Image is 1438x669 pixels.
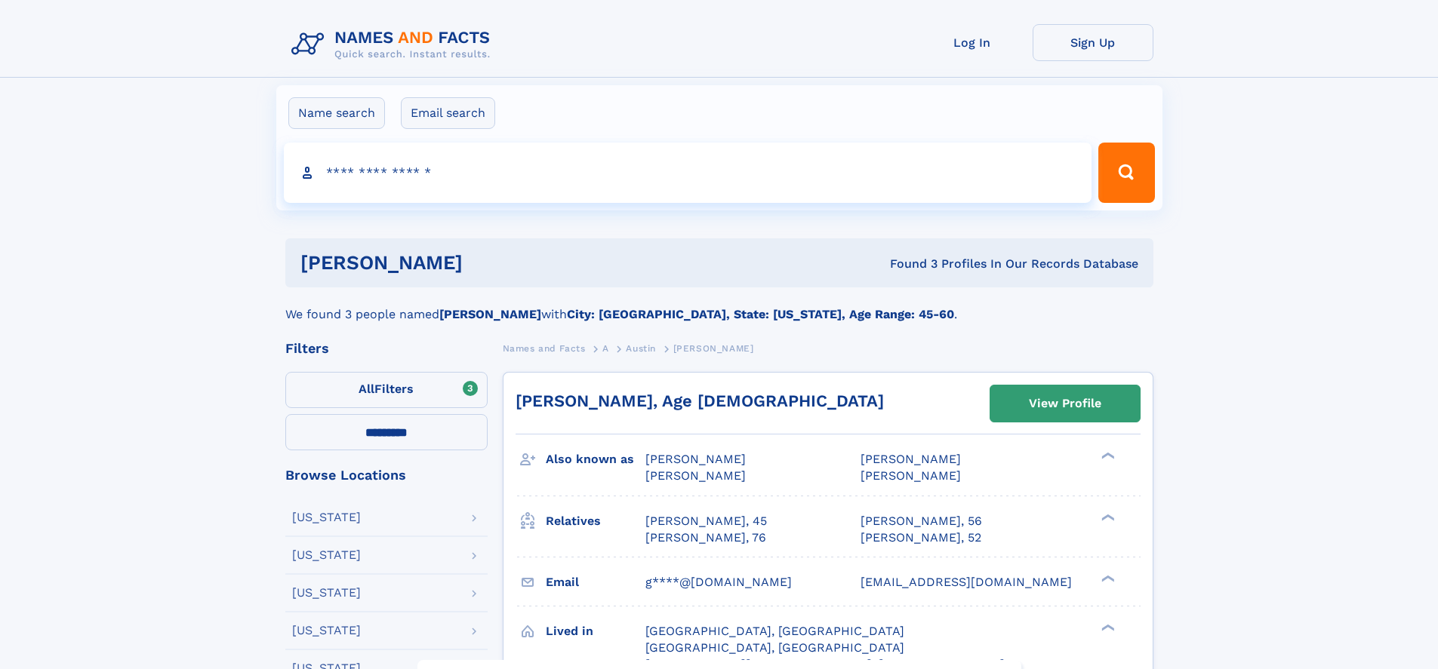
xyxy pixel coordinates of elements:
[285,287,1153,324] div: We found 3 people named with .
[401,97,495,129] label: Email search
[546,447,645,472] h3: Also known as
[546,508,645,534] h3: Relatives
[292,549,361,561] div: [US_STATE]
[292,587,361,599] div: [US_STATE]
[567,307,954,321] b: City: [GEOGRAPHIC_DATA], State: [US_STATE], Age Range: 45-60
[645,513,767,529] a: [PERSON_NAME], 45
[516,391,884,410] a: [PERSON_NAME], Age [DEMOGRAPHIC_DATA]
[439,307,541,321] b: [PERSON_NAME]
[288,97,385,129] label: Name search
[546,618,645,644] h3: Lived in
[912,24,1033,61] a: Log In
[1098,143,1154,203] button: Search Button
[602,343,609,354] span: A
[359,382,374,396] span: All
[292,511,361,523] div: [US_STATE]
[626,339,656,358] a: Austin
[676,256,1138,272] div: Found 3 Profiles In Our Records Database
[285,24,503,65] img: Logo Names and Facts
[285,468,488,482] div: Browse Locations
[990,385,1140,422] a: View Profile
[626,343,656,354] span: Austin
[602,339,609,358] a: A
[645,468,746,483] span: [PERSON_NAME]
[861,575,1072,589] span: [EMAIL_ADDRESS][DOMAIN_NAME]
[861,513,982,529] a: [PERSON_NAME], 56
[861,452,961,466] span: [PERSON_NAME]
[300,253,676,272] h1: [PERSON_NAME]
[285,372,488,408] label: Filters
[673,343,754,354] span: [PERSON_NAME]
[292,625,361,637] div: [US_STATE]
[645,640,904,655] span: [GEOGRAPHIC_DATA], [GEOGRAPHIC_DATA]
[861,529,981,546] a: [PERSON_NAME], 52
[1098,451,1116,461] div: ❯
[284,143,1092,203] input: search input
[503,339,586,358] a: Names and Facts
[285,342,488,355] div: Filters
[645,452,746,466] span: [PERSON_NAME]
[645,624,904,638] span: [GEOGRAPHIC_DATA], [GEOGRAPHIC_DATA]
[645,529,766,546] a: [PERSON_NAME], 76
[1098,622,1116,632] div: ❯
[1098,512,1116,522] div: ❯
[1033,24,1153,61] a: Sign Up
[546,569,645,595] h3: Email
[1029,386,1101,421] div: View Profile
[861,468,961,483] span: [PERSON_NAME]
[1098,573,1116,583] div: ❯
